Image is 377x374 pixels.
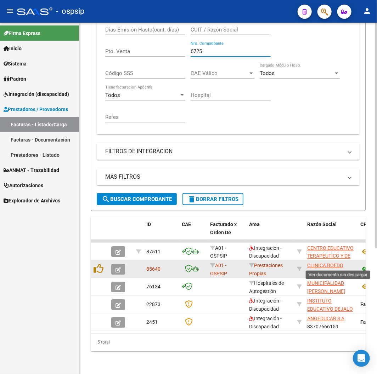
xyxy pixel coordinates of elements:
[353,350,370,367] div: Open Intercom Messenger
[307,244,355,259] div: 30711951586
[4,29,40,37] span: Firma Express
[4,166,59,174] span: ANMAT - Trazabilidad
[207,217,246,248] datatable-header-cell: Facturado x Orden De
[249,281,284,294] span: Hospitales de Autogestión
[4,75,26,83] span: Padrón
[4,90,69,98] span: Integración (discapacidad)
[210,263,227,277] span: A01 - OSPSIP
[56,4,84,19] span: - ospsip
[182,193,243,205] button: Borrar Filtros
[4,60,27,68] span: Sistema
[102,195,110,203] mat-icon: search
[210,221,237,235] span: Facturado x Orden De
[191,70,248,76] span: CAE Válido
[360,221,373,227] span: CPBT
[307,316,344,322] span: ANGEDUCAR S A
[307,263,351,293] span: CLINICA BOEDO SOCIEDAD DE RESPONSABILIDAD LIMITADA
[102,196,172,202] span: Buscar Comprobante
[210,245,227,259] span: A01 - OSPSIP
[4,45,22,52] span: Inicio
[146,249,161,254] span: 87511
[307,245,355,291] span: CENTRO EDUCATIVO TERAPEUTICO Y DE ESTIMULACION TEMPRANA [GEOGRAPHIC_DATA][PERSON_NAME]
[97,193,177,205] button: Buscar Comprobante
[246,217,294,248] datatable-header-cell: Area
[4,197,60,205] span: Explorador de Archivos
[105,173,343,181] mat-panel-title: MAS FILTROS
[307,281,355,303] span: MUNICIPALIDAD [PERSON_NAME][GEOGRAPHIC_DATA]
[91,334,366,351] div: 5 total
[4,182,43,189] span: Autorizaciones
[304,217,358,248] datatable-header-cell: Razón Social
[307,262,355,277] div: 30546173646
[105,92,120,98] span: Todos
[146,302,161,307] span: 22873
[97,143,360,160] mat-expansion-panel-header: FILTROS DE INTEGRACION
[249,245,282,259] span: Integración - Discapacidad
[249,263,283,277] span: Prestaciones Propias
[146,320,158,325] span: 2451
[187,196,238,202] span: Borrar Filtros
[249,316,282,330] span: Integración - Discapacidad
[182,221,191,227] span: CAE
[307,297,355,312] div: 30712042946
[144,217,179,248] datatable-header-cell: ID
[146,266,161,272] span: 85640
[249,221,260,227] span: Area
[307,221,337,227] span: Razón Social
[146,284,161,290] span: 76134
[105,148,343,155] mat-panel-title: FILTROS DE INTEGRACION
[363,7,371,15] mat-icon: person
[179,217,207,248] datatable-header-cell: CAE
[146,221,151,227] span: ID
[249,298,282,312] span: Integración - Discapacidad
[97,168,360,185] mat-expansion-panel-header: MAS FILTROS
[4,105,68,113] span: Prestadores / Proveedores
[260,70,275,76] span: Todos
[307,298,353,320] span: INSTITUTO EDUCATIVO DEJALO SER S.A.
[187,195,196,203] mat-icon: delete
[307,280,355,294] div: 30999284031
[307,315,355,330] div: 33707666159
[6,7,14,15] mat-icon: menu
